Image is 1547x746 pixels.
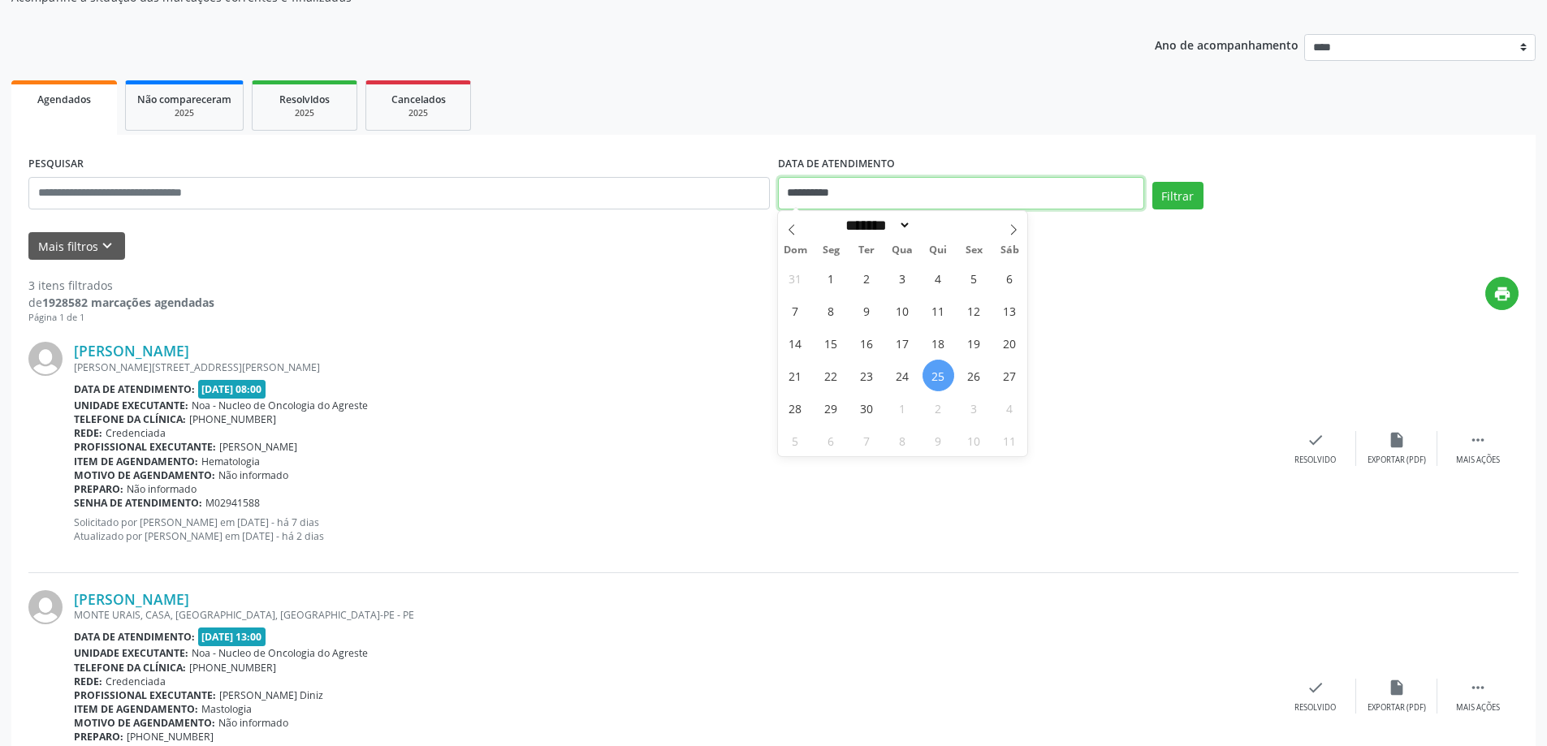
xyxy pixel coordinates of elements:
[74,730,123,744] b: Preparo:
[884,245,920,256] span: Qua
[74,675,102,688] b: Rede:
[106,675,166,688] span: Credenciada
[74,482,123,496] b: Preparo:
[74,468,215,482] b: Motivo de agendamento:
[778,152,895,177] label: DATA DE ATENDIMENTO
[923,295,954,326] span: Setembro 11, 2025
[28,311,214,325] div: Página 1 de 1
[74,646,188,660] b: Unidade executante:
[1368,455,1426,466] div: Exportar (PDF)
[851,360,883,391] span: Setembro 23, 2025
[994,295,1026,326] span: Setembro 13, 2025
[956,245,992,256] span: Sex
[1456,455,1500,466] div: Mais ações
[74,661,186,675] b: Telefone da clínica:
[778,245,814,256] span: Dom
[851,327,883,359] span: Setembro 16, 2025
[1294,702,1336,714] div: Resolvido
[74,426,102,440] b: Rede:
[887,360,918,391] span: Setembro 24, 2025
[1152,182,1203,209] button: Filtrar
[28,294,214,311] div: de
[218,468,288,482] span: Não informado
[992,245,1027,256] span: Sáb
[780,360,811,391] span: Setembro 21, 2025
[958,425,990,456] span: Outubro 10, 2025
[137,107,231,119] div: 2025
[127,730,214,744] span: [PHONE_NUMBER]
[923,262,954,294] span: Setembro 4, 2025
[920,245,956,256] span: Qui
[1368,702,1426,714] div: Exportar (PDF)
[28,277,214,294] div: 3 itens filtrados
[1456,702,1500,714] div: Mais ações
[1469,679,1487,696] i: 
[28,590,63,624] img: img
[189,412,276,426] span: [PHONE_NUMBER]
[74,382,195,396] b: Data de atendimento:
[1307,679,1324,696] i: check
[994,425,1026,456] span: Outubro 11, 2025
[98,237,116,255] i: keyboard_arrow_down
[840,217,912,234] select: Month
[815,262,847,294] span: Setembro 1, 2025
[198,627,266,646] span: [DATE] 13:00
[815,360,847,391] span: Setembro 22, 2025
[1493,285,1511,303] i: print
[28,152,84,177] label: PESQUISAR
[923,392,954,424] span: Outubro 2, 2025
[74,688,216,702] b: Profissional executante:
[1388,431,1406,449] i: insert_drive_file
[74,716,215,730] b: Motivo de agendamento:
[815,425,847,456] span: Outubro 6, 2025
[958,360,990,391] span: Setembro 26, 2025
[849,245,884,256] span: Ter
[851,392,883,424] span: Setembro 30, 2025
[74,360,1275,374] div: [PERSON_NAME][STREET_ADDRESS][PERSON_NAME]
[911,217,965,234] input: Year
[74,496,202,510] b: Senha de atendimento:
[378,107,459,119] div: 2025
[851,262,883,294] span: Setembro 2, 2025
[813,245,849,256] span: Seg
[815,392,847,424] span: Setembro 29, 2025
[958,327,990,359] span: Setembro 19, 2025
[218,716,288,730] span: Não informado
[1388,679,1406,696] i: insert_drive_file
[192,646,368,660] span: Noa - Nucleo de Oncologia do Agreste
[1155,34,1299,54] p: Ano de acompanhamento
[994,327,1026,359] span: Setembro 20, 2025
[74,608,1275,622] div: MONTE URAIS, CASA, [GEOGRAPHIC_DATA], [GEOGRAPHIC_DATA]-PE - PE
[887,262,918,294] span: Setembro 3, 2025
[264,107,345,119] div: 2025
[74,702,198,716] b: Item de agendamento:
[28,232,125,261] button: Mais filtroskeyboard_arrow_down
[74,399,188,412] b: Unidade executante:
[219,440,297,454] span: [PERSON_NAME]
[74,342,189,360] a: [PERSON_NAME]
[923,360,954,391] span: Setembro 25, 2025
[74,455,198,468] b: Item de agendamento:
[74,630,195,644] b: Data de atendimento:
[780,262,811,294] span: Agosto 31, 2025
[127,482,197,496] span: Não informado
[958,392,990,424] span: Outubro 3, 2025
[74,412,186,426] b: Telefone da clínica:
[205,496,260,510] span: M02941588
[994,392,1026,424] span: Outubro 4, 2025
[815,295,847,326] span: Setembro 8, 2025
[42,295,214,310] strong: 1928582 marcações agendadas
[923,425,954,456] span: Outubro 9, 2025
[37,93,91,106] span: Agendados
[780,425,811,456] span: Outubro 5, 2025
[815,327,847,359] span: Setembro 15, 2025
[74,590,189,608] a: [PERSON_NAME]
[851,295,883,326] span: Setembro 9, 2025
[887,392,918,424] span: Outubro 1, 2025
[28,342,63,376] img: img
[994,262,1026,294] span: Setembro 6, 2025
[780,392,811,424] span: Setembro 28, 2025
[887,295,918,326] span: Setembro 10, 2025
[994,360,1026,391] span: Setembro 27, 2025
[198,380,266,399] span: [DATE] 08:00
